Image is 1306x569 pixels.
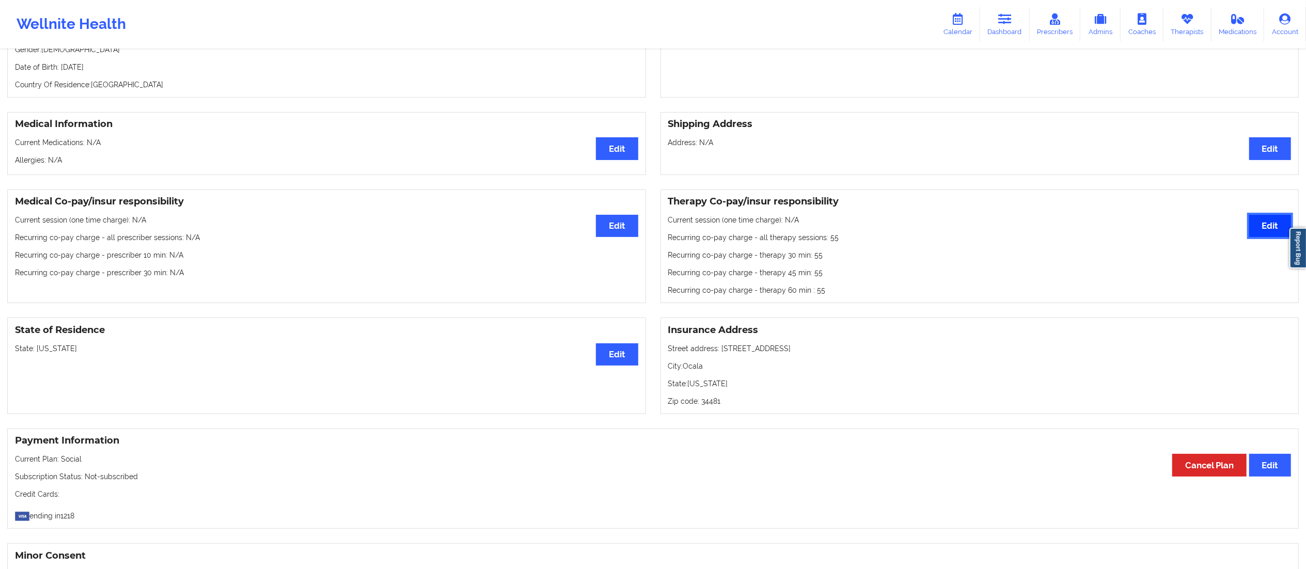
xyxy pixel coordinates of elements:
[1249,454,1291,476] button: Edit
[15,435,1291,447] h3: Payment Information
[15,215,638,225] p: Current session (one time charge): N/A
[15,155,638,165] p: Allergies: N/A
[668,343,1292,354] p: Street address: [STREET_ADDRESS]
[668,215,1292,225] p: Current session (one time charge): N/A
[668,232,1292,243] p: Recurring co-pay charge - all therapy sessions : 55
[1080,7,1121,41] a: Admins
[668,361,1292,371] p: City: Ocala
[1030,7,1081,41] a: Prescribers
[15,507,1291,521] p: ending in 1218
[1211,7,1265,41] a: Medications
[15,196,638,208] h3: Medical Co-pay/insur responsibility
[1121,7,1163,41] a: Coaches
[596,343,638,366] button: Edit
[15,471,1291,482] p: Subscription Status: Not-subscribed
[668,285,1292,295] p: Recurring co-pay charge - therapy 60 min : 55
[668,196,1292,208] h3: Therapy Co-pay/insur responsibility
[596,215,638,237] button: Edit
[15,44,638,55] p: Gender: [DEMOGRAPHIC_DATA]
[15,232,638,243] p: Recurring co-pay charge - all prescriber sessions : N/A
[936,7,980,41] a: Calendar
[15,62,638,72] p: Date of Birth: [DATE]
[15,267,638,278] p: Recurring co-pay charge - prescriber 30 min : N/A
[1249,137,1291,160] button: Edit
[15,118,638,130] h3: Medical Information
[15,343,638,354] p: State: [US_STATE]
[1172,454,1247,476] button: Cancel Plan
[668,378,1292,389] p: State: [US_STATE]
[15,137,638,148] p: Current Medications: N/A
[668,118,1292,130] h3: Shipping Address
[15,489,1291,499] p: Credit Cards:
[1163,7,1211,41] a: Therapists
[596,137,638,160] button: Edit
[668,250,1292,260] p: Recurring co-pay charge - therapy 30 min : 55
[668,267,1292,278] p: Recurring co-pay charge - therapy 45 min : 55
[1249,215,1291,237] button: Edit
[15,250,638,260] p: Recurring co-pay charge - prescriber 10 min : N/A
[15,324,638,336] h3: State of Residence
[1289,228,1306,268] a: Report Bug
[1264,7,1306,41] a: Account
[668,396,1292,406] p: Zip code: 34481
[15,454,1291,464] p: Current Plan: Social
[15,80,638,90] p: Country Of Residence: [GEOGRAPHIC_DATA]
[15,550,1291,562] h3: Minor Consent
[980,7,1030,41] a: Dashboard
[668,324,1292,336] h3: Insurance Address
[668,137,1292,148] p: Address: N/A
